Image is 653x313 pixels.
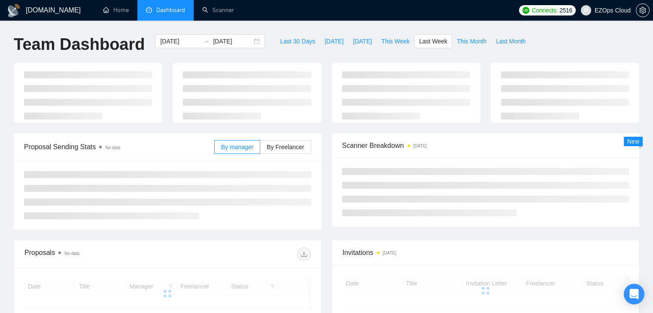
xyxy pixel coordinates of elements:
time: [DATE] [383,251,396,255]
span: Proposal Sending Stats [24,141,214,152]
span: Last Week [419,37,447,46]
time: [DATE] [413,144,427,148]
button: Last 30 Days [275,34,320,48]
span: Invitations [343,247,629,258]
a: homeHome [103,6,129,14]
span: Last Month [496,37,525,46]
span: Last 30 Days [280,37,315,46]
div: Open Intercom Messenger [624,284,644,304]
a: setting [636,7,650,14]
button: This Month [452,34,491,48]
span: swap-right [203,38,210,45]
button: [DATE] [320,34,348,48]
button: Last Week [414,34,452,48]
button: Last Month [491,34,530,48]
span: This Month [457,37,486,46]
span: [DATE] [325,37,343,46]
span: No data [64,251,79,256]
span: Scanner Breakdown [342,140,629,151]
button: This Week [377,34,414,48]
span: New [627,138,639,145]
span: to [203,38,210,45]
span: This Week [381,37,410,46]
span: 2516 [559,6,572,15]
img: upwork-logo.png [522,7,529,14]
span: setting [636,7,649,14]
span: By manager [221,144,253,150]
span: [DATE] [353,37,372,46]
input: Start date [160,37,199,46]
h1: Team Dashboard [14,34,145,55]
button: setting [636,3,650,17]
span: user [583,7,589,13]
span: Dashboard [156,6,185,14]
span: No data [105,145,120,150]
input: End date [213,37,252,46]
img: logo [7,4,21,18]
span: dashboard [146,7,152,13]
a: searchScanner [202,6,234,14]
span: Connects: [532,6,558,15]
div: Proposals [24,247,167,261]
button: [DATE] [348,34,377,48]
span: By Freelancer [267,144,304,150]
